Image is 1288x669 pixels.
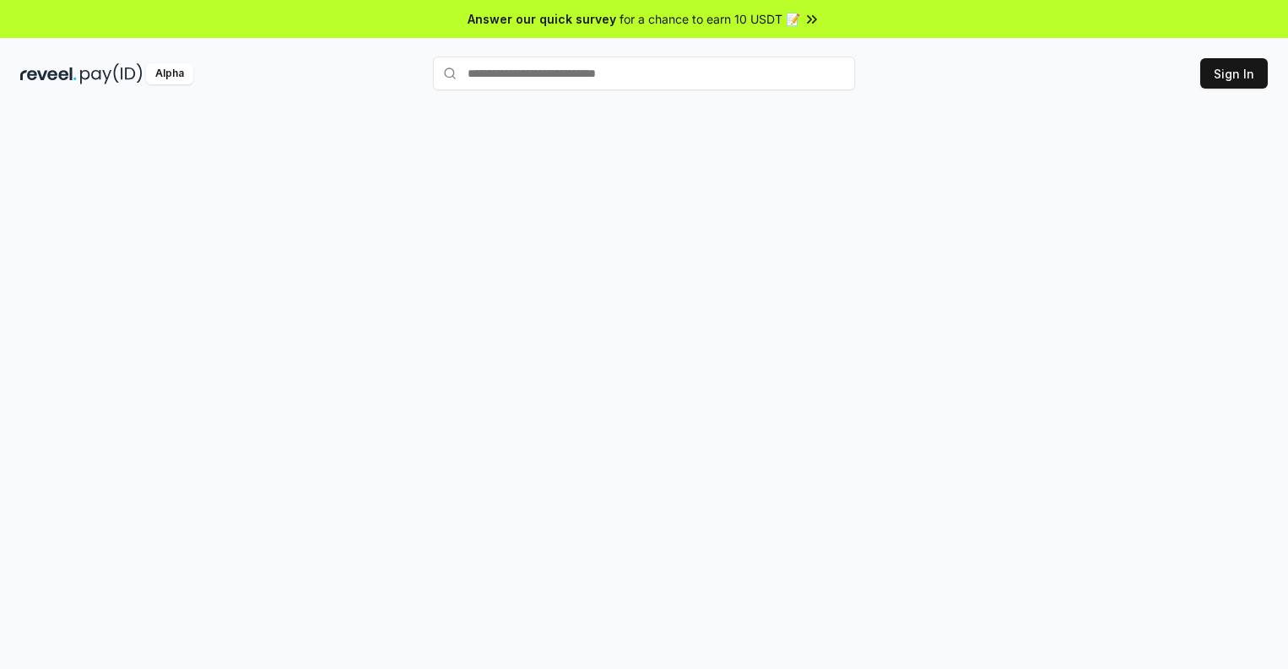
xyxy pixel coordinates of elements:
[620,10,800,28] span: for a chance to earn 10 USDT 📝
[468,10,616,28] span: Answer our quick survey
[146,63,193,84] div: Alpha
[1200,58,1268,89] button: Sign In
[80,63,143,84] img: pay_id
[20,63,77,84] img: reveel_dark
